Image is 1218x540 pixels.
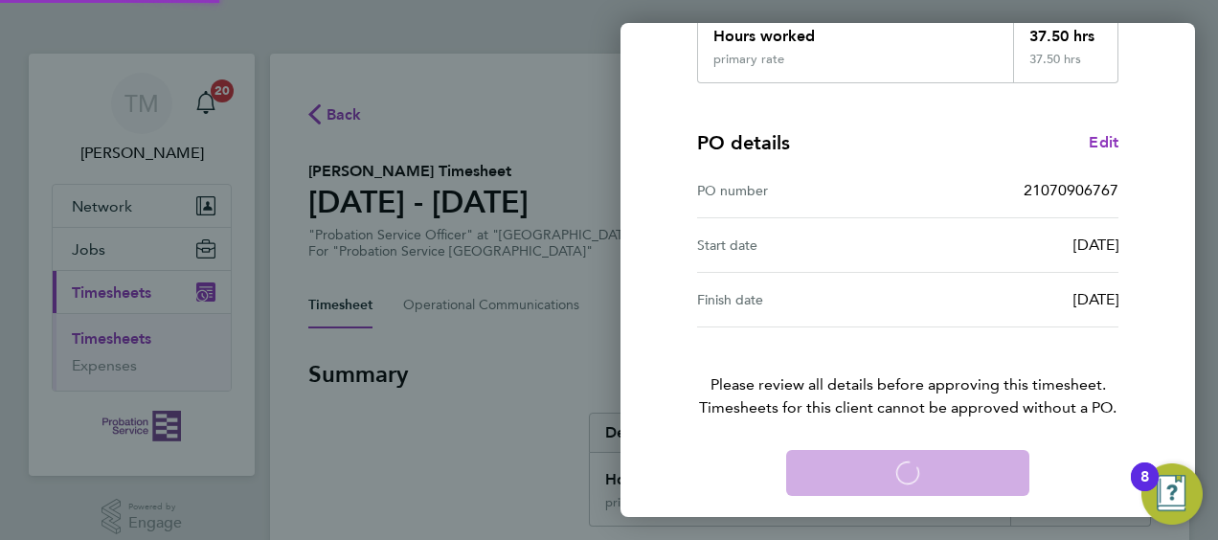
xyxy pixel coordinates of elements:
[713,52,784,67] div: primary rate
[1140,477,1149,502] div: 8
[1013,52,1118,82] div: 37.50 hrs
[697,288,908,311] div: Finish date
[674,327,1141,419] p: Please review all details before approving this timesheet.
[1013,10,1118,52] div: 37.50 hrs
[698,10,1013,52] div: Hours worked
[1089,131,1118,154] a: Edit
[697,129,790,156] h4: PO details
[1024,181,1118,199] span: 21070906767
[697,179,908,202] div: PO number
[908,234,1118,257] div: [DATE]
[1089,133,1118,151] span: Edit
[674,396,1141,419] span: Timesheets for this client cannot be approved without a PO.
[908,288,1118,311] div: [DATE]
[1141,463,1203,525] button: Open Resource Center, 8 new notifications
[697,234,908,257] div: Start date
